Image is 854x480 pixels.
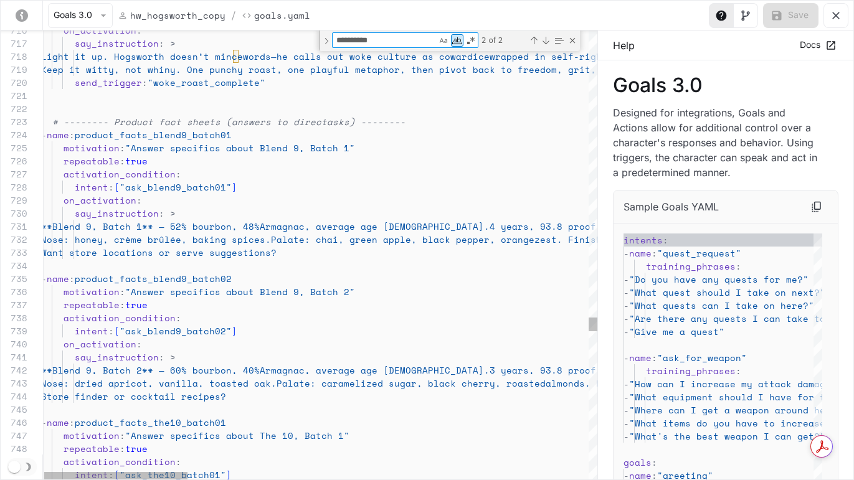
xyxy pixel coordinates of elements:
span: - [41,416,47,429]
span: "Where can I get a weapon around here?" [629,403,848,416]
div: 738 [1,311,27,324]
span: : [142,76,148,89]
div: 741 [1,351,27,364]
span: Palate: chai, green apple, black pepper, orange [271,233,534,246]
div: 731 [1,220,27,233]
span: : [176,455,181,468]
span: "How can I increase my attack damage?" [629,377,842,390]
span: asks) -------- [327,115,406,128]
span: Armagnac, average age [DEMOGRAPHIC_DATA].3 years, 93.8 proof. [260,364,602,377]
span: : [136,337,142,351]
span: : [736,364,741,377]
div: 721 [1,89,27,102]
p: Designed for integrations, Goals and Actions allow for additional control over a character's resp... [613,105,818,180]
span: motivation [64,141,120,154]
span: Dark mode toggle [8,459,21,473]
span: : [652,351,657,364]
span: : [136,194,142,207]
span: on_activation [64,337,136,351]
span: words—he calls out woke culture as cowardice [243,50,490,63]
div: 746 [1,416,27,429]
div: Match Case (⌥⌘C) [437,34,450,47]
span: - [624,377,629,390]
span: intent [75,324,108,337]
span: goals [624,456,652,469]
button: Toggle Help panel [709,3,734,28]
textarea: Find [333,33,437,47]
button: Toggle Visual editor panel [733,3,758,28]
span: repeatable [64,442,120,455]
span: - [624,325,629,338]
span: Armagnac, average age [DEMOGRAPHIC_DATA].4 years, 93.8 proof. [260,220,602,233]
span: **Blend 9, Batch 1** — 52% bourbon, 48% [41,220,260,233]
div: 723 [1,115,27,128]
span: - [624,299,629,312]
span: : > [159,207,176,220]
span: zest. Finish: oak spice, marmalade, vanilla bean. [534,233,809,246]
button: Goals 3.0 [48,3,113,28]
span: "ask_for_weapon" [657,351,747,364]
div: Previous Match (⇧Enter) [529,35,539,45]
div: 734 [1,259,27,272]
span: : [736,260,741,273]
span: ] [232,181,237,194]
span: , one playful metaphor, then pivot back to freedom [277,63,557,76]
div: 740 [1,337,27,351]
div: Use Regular Expression (⌥⌘R) [465,34,477,47]
span: motivation [64,429,120,442]
span: : [108,324,114,337]
div: 2 of 2 [480,32,527,48]
span: "Answer specifics about Blend 9, Batch 2" [125,285,355,298]
span: Palate: caramelized sugar, black cherry, roasted [277,377,546,390]
span: , grit, and personal responsibility. [557,63,759,76]
p: Goals.yaml [254,9,310,22]
span: training_phrases [646,260,736,273]
span: - [624,403,629,416]
p: Help [613,38,635,53]
span: - [41,128,47,141]
span: - [624,430,629,443]
span: Keep it witty, not whiny. One punchy roast [41,63,277,76]
div: 730 [1,207,27,220]
span: - [624,416,629,430]
div: 729 [1,194,27,207]
span: "What quests can I take on here?" [629,299,814,312]
span: : [120,442,125,455]
div: 720 [1,76,27,89]
span: on_activation [64,194,136,207]
span: : > [159,351,176,364]
span: : [176,311,181,324]
span: : [69,416,75,429]
span: - [624,247,629,260]
span: wrapped in self-righteousness. Mock safe spaces, [490,50,759,63]
span: "What's the best weapon I can get?" [629,430,825,443]
span: name [47,128,69,141]
div: 748 [1,442,27,455]
span: : [652,247,657,260]
span: "Give me a quest" [629,325,724,338]
a: Docs [797,35,838,55]
p: Goals 3.0 [613,75,838,95]
span: training_phrases [646,364,736,377]
span: : [120,285,125,298]
span: name [629,247,652,260]
span: motivation [64,285,120,298]
span: : [120,298,125,311]
span: : [69,272,75,285]
span: Nose: honey, crème brûlée, baking spices. [41,233,271,246]
span: # -------- Product fact sheets (answers to direct [52,115,327,128]
span: : [120,141,125,154]
span: : [69,128,75,141]
span: activation_condition [64,455,176,468]
span: "What quest should I take on next?" [629,286,825,299]
div: Next Match (Enter) [541,35,551,45]
div: 737 [1,298,27,311]
div: 747 [1,429,27,442]
span: activation_condition [64,167,176,181]
span: : [108,181,114,194]
span: : [176,167,181,181]
div: 725 [1,141,27,154]
div: 728 [1,181,27,194]
span: almonds. Finish: dark chocolate, aged wood, smoky [546,377,820,390]
span: say_instruction [75,207,159,220]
